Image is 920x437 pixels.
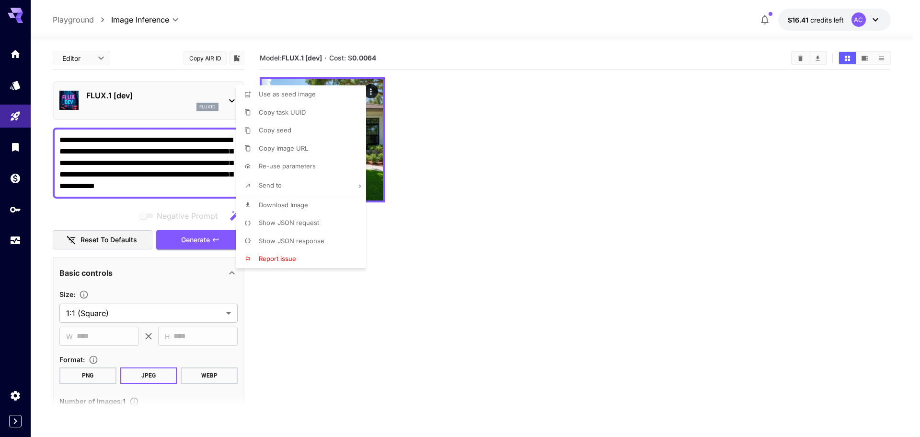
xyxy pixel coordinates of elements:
[259,126,291,134] span: Copy seed
[259,237,324,245] span: Show JSON response
[259,108,306,116] span: Copy task UUID
[259,219,319,226] span: Show JSON request
[259,255,296,262] span: Report issue
[259,181,282,189] span: Send to
[259,162,316,170] span: Re-use parameters
[259,201,308,209] span: Download Image
[259,144,308,152] span: Copy image URL
[259,90,316,98] span: Use as seed image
